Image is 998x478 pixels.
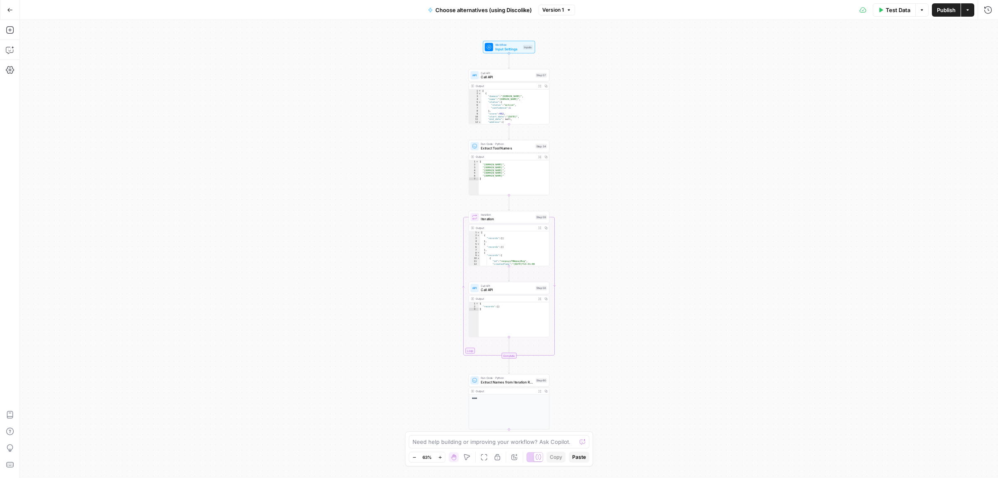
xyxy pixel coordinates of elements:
div: 5 [469,172,479,174]
g: Edge from step_59-iteration-end to step_60 [508,358,510,373]
div: 1 [469,231,480,234]
span: Toggle code folding, rows 10 through 16 [477,257,480,260]
div: 11 [469,260,480,263]
button: Copy [546,452,566,463]
div: Run Code · PythonExtract Names from Iteration ResultsStep 60Output**** [469,374,549,430]
span: Toggle code folding, rows 1 through 3 [476,302,479,305]
div: Output [476,296,535,301]
button: Paste [569,452,589,463]
div: 2 [469,234,480,237]
div: 1 [469,302,479,305]
span: Run Code · Python [481,376,534,380]
span: 63% [422,454,432,461]
span: Call API [481,284,534,288]
span: Toggle code folding, rows 8 through 18 [477,251,480,254]
g: Edge from step_59 to step_58 [508,266,510,281]
div: 1 [469,90,482,92]
div: 4 [469,240,480,243]
div: 3 [469,95,482,98]
span: Toggle code folding, rows 5 through 7 [477,243,480,246]
div: Call APICall APIStep 57Output[ { "domain":"[DOMAIN_NAME]", "name":"[DOMAIN_NAME]", "status":{ "st... [469,69,549,124]
div: Step 59 [536,215,547,219]
div: 3 [469,166,479,169]
div: 8 [469,251,480,254]
span: Publish [937,6,956,14]
div: Complete [469,353,549,358]
div: 1 [469,160,479,163]
span: Paste [572,453,586,461]
div: 4 [469,98,482,101]
g: Edge from step_57 to step_34 [508,124,510,139]
g: Edge from step_60 to end [508,430,510,445]
span: Call API [481,287,534,293]
span: Toggle code folding, rows 2 through 62 [478,92,481,95]
div: LoopIterationIterationStep 59Output[ { "records":[] }, { "records":[] }, { "records":[ { "id":"re... [469,211,549,266]
div: 9 [469,254,480,257]
span: Toggle code folding, rows 1 through 25 [477,231,480,234]
span: Choose alternatives (using Discolike) [435,6,532,14]
div: 8 [469,110,482,112]
span: Extract Tool Names [481,145,533,151]
div: Call APICall APIStep 58Output{ "records":[]} [469,282,549,337]
span: Toggle code folding, rows 9 through 17 [477,254,480,257]
div: WorkflowInput SettingsInputs [469,41,549,53]
span: Call API [481,71,534,75]
div: 2 [469,163,479,166]
span: Workflow [495,42,521,47]
div: 3 [469,237,480,240]
span: Version 1 [542,6,564,14]
span: Copy [550,453,562,461]
div: 6 [469,174,479,177]
button: Test Data [873,3,915,17]
div: 11 [469,118,482,121]
div: 12 [469,263,480,269]
div: 2 [469,305,479,308]
span: Input Settings [495,46,521,52]
div: Step 60 [536,378,547,383]
span: Iteration [481,213,534,217]
span: Iteration [481,217,534,222]
div: Step 58 [536,286,547,290]
span: Run Code · Python [481,142,533,146]
span: Test Data [886,6,910,14]
button: Version 1 [539,5,575,15]
g: Edge from start to step_57 [508,53,510,68]
div: 6 [469,246,480,249]
div: 10 [469,257,480,260]
div: 7 [469,107,482,110]
div: 7 [469,177,479,180]
div: Run Code · PythonExtract Tool NamesStep 34Output[ "[DOMAIN_NAME]", "[DOMAIN_NAME]", "[DOMAIN_NAME... [469,140,549,195]
div: Output [476,226,535,230]
span: Toggle code folding, rows 1 through 287 [478,90,481,92]
div: Inputs [523,45,533,49]
g: Edge from step_34 to step_59 [508,195,510,210]
span: Toggle code folding, rows 5 through 8 [478,101,481,104]
span: Call API [481,75,534,80]
div: 3 [469,308,479,311]
div: Output [476,389,535,393]
div: 4 [469,169,479,172]
div: Step 57 [536,73,547,77]
div: 6 [469,104,482,107]
div: 7 [469,249,480,251]
span: Extract Names from Iteration Results [481,380,534,385]
span: Toggle code folding, rows 12 through 18 [478,121,481,124]
span: Toggle code folding, rows 1 through 7 [476,160,479,163]
div: 13 [469,124,482,127]
div: 10 [469,115,482,118]
button: Choose alternatives (using Discolike) [423,3,537,17]
div: Step 34 [535,144,547,148]
div: Output [476,84,535,88]
div: Output [476,155,535,159]
div: 5 [469,101,482,104]
div: Complete [501,353,516,358]
div: 12 [469,121,482,124]
button: Publish [932,3,961,17]
div: 2 [469,92,482,95]
span: Toggle code folding, rows 2 through 4 [477,234,480,237]
div: 9 [469,112,482,115]
div: 5 [469,243,480,246]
